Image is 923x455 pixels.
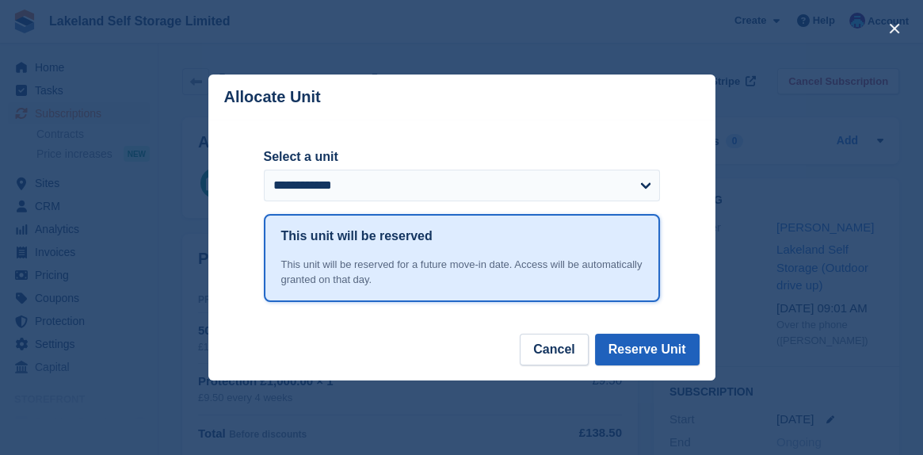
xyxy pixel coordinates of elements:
[281,257,643,288] div: This unit will be reserved for a future move-in date. Access will be automatically granted on tha...
[520,334,588,365] button: Cancel
[595,334,700,365] button: Reserve Unit
[882,16,907,41] button: close
[224,88,321,106] p: Allocate Unit
[281,227,433,246] h1: This unit will be reserved
[264,147,660,166] label: Select a unit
